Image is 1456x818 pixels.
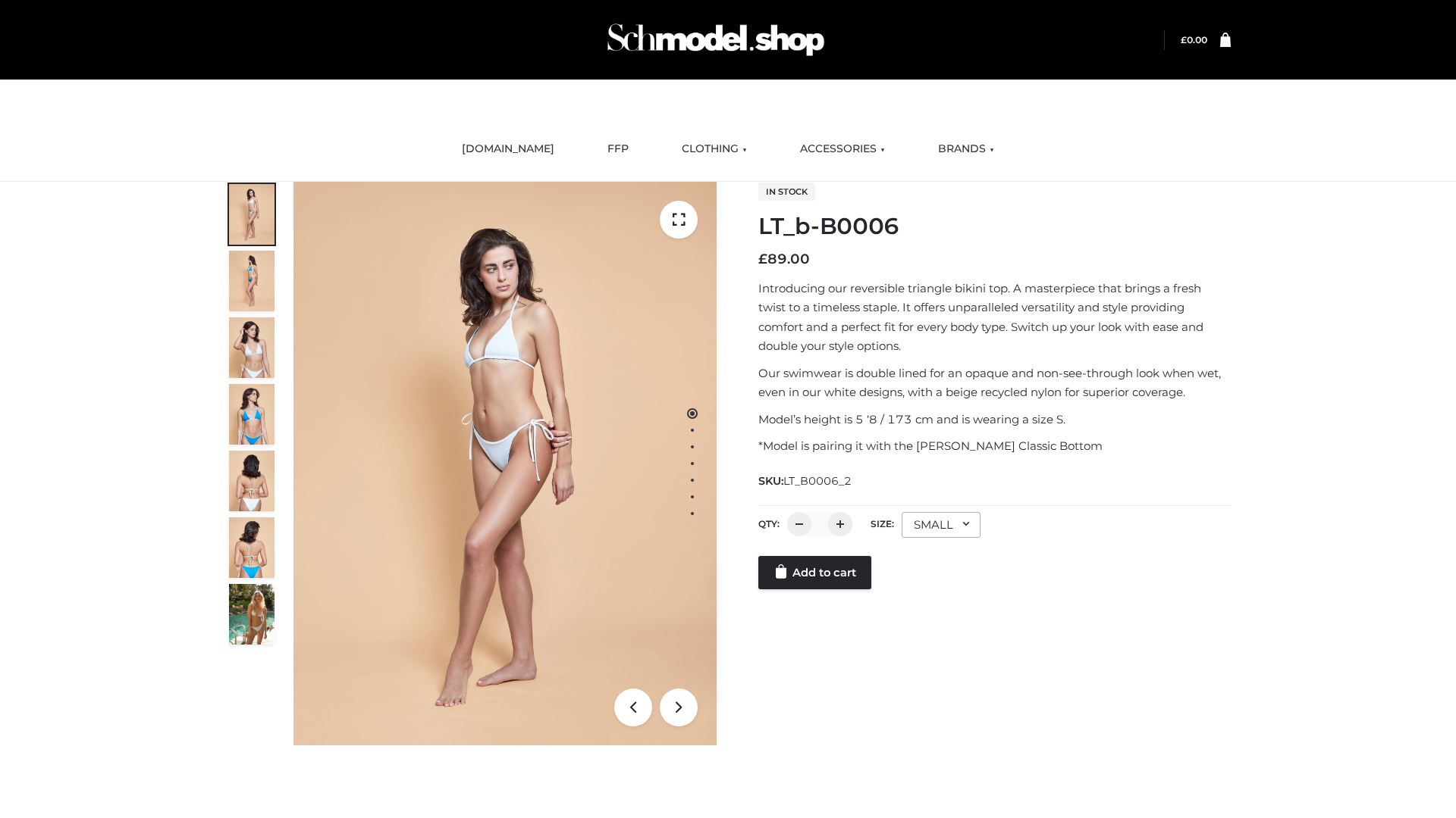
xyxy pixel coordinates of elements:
[596,133,640,166] a: FFP
[758,518,780,529] label: QTY:
[927,133,1006,166] a: BRANDS
[602,10,830,70] img: Schmodel Admin 964
[229,384,275,445] img: ArielClassicBikiniTop_CloudNine_AzureSky_OW114ECO_4-scaled.jpg
[789,133,896,166] a: ACCESSORIES
[758,436,1231,456] p: *Model is pairing it with the [PERSON_NAME] Classic Bottom
[758,556,871,589] a: Add to cart
[758,364,1231,402] p: Our swimwear is double lined for an opaque and non-see-through look when wet, even in our white d...
[758,472,853,490] span: SKU:
[1181,34,1207,45] bdi: 0.00
[229,584,275,645] img: Arieltop_CloudNine_AzureSky2.jpg
[871,518,894,529] label: Size:
[229,451,275,511] img: ArielClassicBikiniTop_CloudNine_AzureSky_OW114ECO_7-scaled.jpg
[758,279,1231,356] p: Introducing our reversible triangle bikini top. A masterpiece that brings a fresh twist to a time...
[229,184,275,245] img: ArielClassicBikiniTop_CloudNine_AzureSky_OW114ECO_1-scaled.jpg
[758,251,767,267] span: £
[229,517,275,578] img: ArielClassicBikiniTop_CloudNine_AzureSky_OW114ECO_8-scaled.jpg
[783,474,852,488] span: LT_B0006_2
[450,133,566,166] a: [DOMAIN_NAME]
[758,410,1231,429] p: Model’s height is 5 ‘8 / 173 cm and is wearing a size S.
[670,133,758,166] a: CLOTHING
[229,251,275,311] img: ArielClassicBikiniTop_CloudNine_AzureSky_OW114ECO_2-scaled.jpg
[1181,34,1187,45] span: £
[1181,34,1207,45] a: £0.00
[293,182,717,745] img: LT_b-B0006
[758,251,810,267] bdi: 89.00
[902,512,981,538] div: SMALL
[229,317,275,378] img: ArielClassicBikiniTop_CloudNine_AzureSky_OW114ECO_3-scaled.jpg
[758,183,815,201] span: In stock
[758,213,1231,240] h1: LT_b-B0006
